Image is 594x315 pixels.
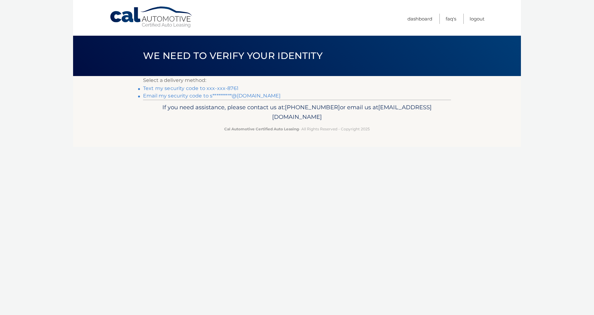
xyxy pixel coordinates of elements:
[147,102,447,122] p: If you need assistance, please contact us at: or email us at
[143,76,451,85] p: Select a delivery method:
[109,6,193,28] a: Cal Automotive
[446,14,456,24] a: FAQ's
[470,14,485,24] a: Logout
[147,126,447,132] p: - All Rights Reserved - Copyright 2025
[285,104,340,111] span: [PHONE_NUMBER]
[143,50,323,61] span: We need to verify your identity
[407,14,432,24] a: Dashboard
[143,85,239,91] a: Text my security code to xxx-xxx-8761
[224,127,299,131] strong: Cal Automotive Certified Auto Leasing
[143,93,281,99] a: Email my security code to s**********@[DOMAIN_NAME]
